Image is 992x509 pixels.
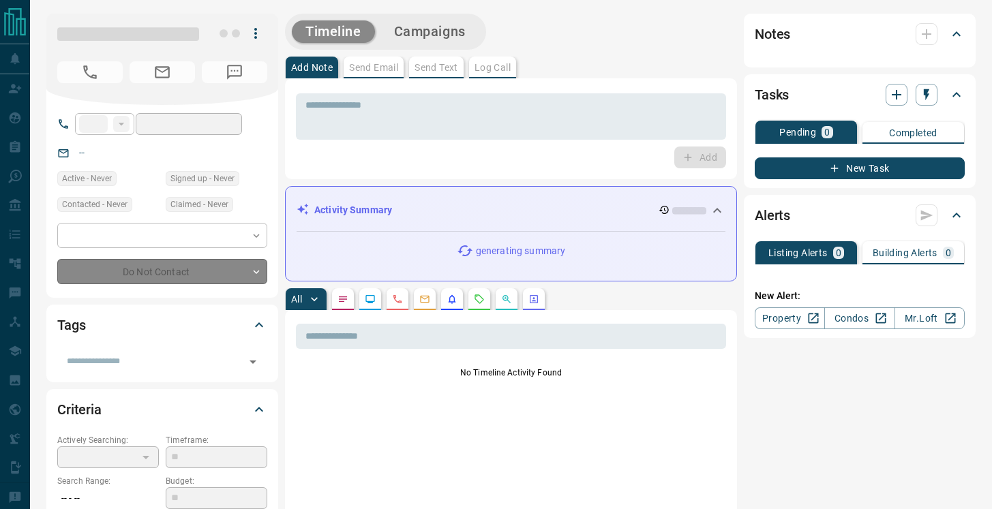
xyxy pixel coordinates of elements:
[62,198,127,211] span: Contacted - Never
[291,294,302,304] p: All
[292,20,375,43] button: Timeline
[297,198,725,223] div: Activity Summary
[337,294,348,305] svg: Notes
[62,172,112,185] span: Active - Never
[57,399,102,420] h2: Criteria
[946,248,951,258] p: 0
[57,314,85,336] h2: Tags
[392,294,403,305] svg: Calls
[296,367,726,379] p: No Timeline Activity Found
[314,203,392,217] p: Activity Summary
[57,393,267,426] div: Criteria
[79,147,85,158] a: --
[528,294,539,305] svg: Agent Actions
[768,248,828,258] p: Listing Alerts
[291,63,333,72] p: Add Note
[170,198,228,211] span: Claimed - Never
[755,307,825,329] a: Property
[447,294,457,305] svg: Listing Alerts
[873,248,937,258] p: Building Alerts
[755,204,790,226] h2: Alerts
[170,172,235,185] span: Signed up - Never
[57,309,267,341] div: Tags
[755,18,965,50] div: Notes
[755,157,965,179] button: New Task
[57,475,159,487] p: Search Range:
[895,307,965,329] a: Mr.Loft
[755,199,965,232] div: Alerts
[365,294,376,305] svg: Lead Browsing Activity
[501,294,512,305] svg: Opportunities
[166,434,267,446] p: Timeframe:
[755,289,965,303] p: New Alert:
[57,434,159,446] p: Actively Searching:
[476,244,565,258] p: generating summary
[380,20,479,43] button: Campaigns
[755,84,789,106] h2: Tasks
[755,23,790,45] h2: Notes
[779,127,816,137] p: Pending
[836,248,841,258] p: 0
[419,294,430,305] svg: Emails
[243,352,262,371] button: Open
[202,61,267,83] span: No Number
[824,307,895,329] a: Condos
[57,259,267,284] div: Do Not Contact
[824,127,830,137] p: 0
[474,294,485,305] svg: Requests
[889,128,937,138] p: Completed
[57,61,123,83] span: No Number
[130,61,195,83] span: No Email
[755,78,965,111] div: Tasks
[166,475,267,487] p: Budget:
